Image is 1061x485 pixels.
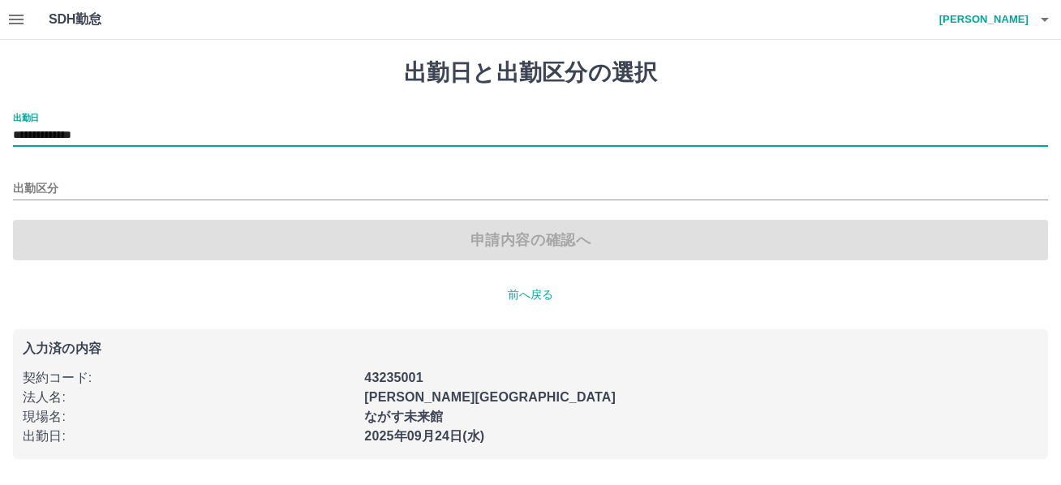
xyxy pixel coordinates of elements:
[23,427,354,446] p: 出勤日 :
[364,410,443,423] b: ながす未来館
[23,388,354,407] p: 法人名 :
[13,111,39,123] label: 出勤日
[364,371,423,384] b: 43235001
[13,59,1048,87] h1: 出勤日と出勤区分の選択
[23,368,354,388] p: 契約コード :
[364,429,484,443] b: 2025年09月24日(水)
[364,390,616,404] b: [PERSON_NAME][GEOGRAPHIC_DATA]
[23,342,1038,355] p: 入力済の内容
[23,407,354,427] p: 現場名 :
[13,286,1048,303] p: 前へ戻る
